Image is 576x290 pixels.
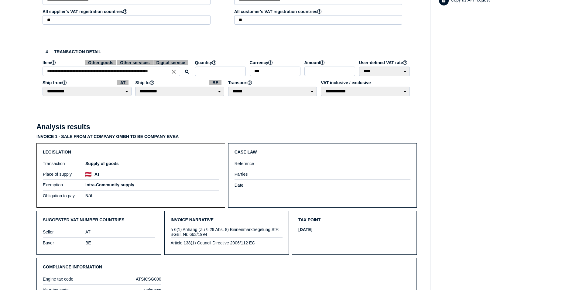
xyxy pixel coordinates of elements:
[171,240,283,245] div: Article 138(1) Council Directive 2006/112 EC
[43,264,410,270] h3: Compliance information
[228,80,318,85] label: Transport
[321,80,410,85] label: VAT inclusive / exclusive
[171,217,283,223] h3: Invoice narrative
[235,150,410,154] h3: Case law
[36,134,225,139] h3: Invoice 1 - sale from AT Company GmbH to BE Company BVBA
[85,230,155,234] div: AT
[85,60,116,65] span: Other goods
[235,161,277,166] label: Reference
[43,172,85,177] label: Place of supply
[304,60,356,65] label: Amount
[43,60,192,65] label: Item
[85,182,219,187] h5: Intra-Community supply
[94,172,100,177] h5: AT
[36,123,90,131] h2: Analysis results
[43,182,85,187] label: Exemption
[235,172,277,177] label: Parties
[43,193,85,198] label: Obligation to pay
[171,227,283,237] div: § 6(1) Anhang (Zu § 29 Abs. 8) Binnenmarktregelung StF: BGBl. Nr. 663/1994
[43,9,211,14] label: All supplier's VAT registration countries
[85,193,219,198] h5: N/A
[43,150,219,154] h3: Legislation
[85,161,219,166] h5: Supply of goods
[43,277,101,281] label: Engine tax code
[43,161,85,166] label: Transaction
[182,67,192,77] button: Search for an item by HS code or use natural language description
[43,240,85,245] label: Buyer
[43,80,132,85] label: Ship from
[209,80,221,85] span: BE
[135,80,225,85] label: Ship to
[104,277,161,281] div: ATSICSG000
[235,183,277,188] label: Date
[43,47,411,56] h3: Transaction detail
[117,80,129,85] span: AT
[85,240,155,245] div: BE
[85,172,91,177] img: at.png
[298,227,312,232] h5: [DATE]
[36,41,417,106] section: Define the item, and answer additional questions
[170,68,177,75] i: Close
[117,60,153,65] span: Other services
[43,47,51,56] div: 4
[153,60,188,65] span: Digital service
[43,217,155,223] h3: Suggested VAT number countries
[234,9,403,14] label: All customer's VAT registration countries
[43,230,85,234] label: Seller
[298,217,410,223] h3: Tax point
[250,60,301,65] label: Currency
[195,60,247,65] label: Quantity
[359,60,411,65] label: User-defined VAT rate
